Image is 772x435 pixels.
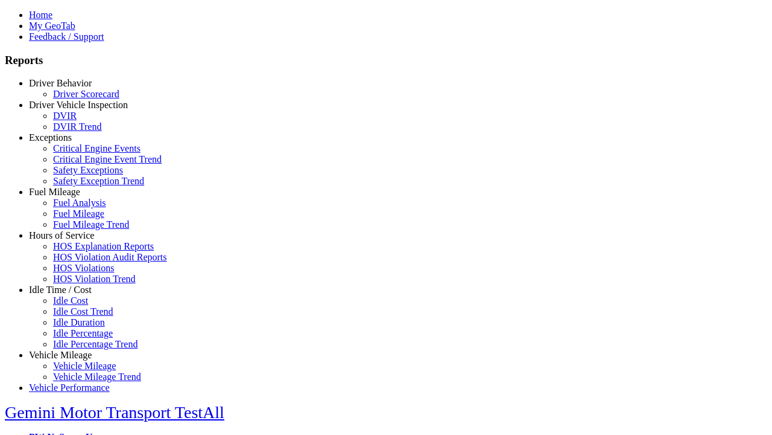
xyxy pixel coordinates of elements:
[53,121,101,132] a: DVIR Trend
[53,263,114,273] a: HOS Violations
[53,361,116,371] a: Vehicle Mileage
[53,165,123,175] a: Safety Exceptions
[53,252,167,262] a: HOS Violation Audit Reports
[53,274,136,284] a: HOS Violation Trend
[29,382,110,393] a: Vehicle Performance
[53,372,141,382] a: Vehicle Mileage Trend
[29,21,75,31] a: My GeoTab
[29,285,92,295] a: Idle Time / Cost
[29,31,104,42] a: Feedback / Support
[53,219,129,230] a: Fuel Mileage Trend
[29,230,94,240] a: Hours of Service
[53,306,113,317] a: Idle Cost Trend
[53,328,113,338] a: Idle Percentage
[29,350,92,360] a: Vehicle Mileage
[53,241,154,251] a: HOS Explanation Reports
[53,317,105,327] a: Idle Duration
[29,78,92,88] a: Driver Behavior
[29,100,128,110] a: Driver Vehicle Inspection
[53,143,141,153] a: Critical Engine Events
[5,54,767,67] h3: Reports
[53,176,144,186] a: Safety Exception Trend
[53,89,119,99] a: Driver Scorecard
[53,295,88,306] a: Idle Cost
[29,132,72,143] a: Exceptions
[53,111,77,121] a: DVIR
[53,198,106,208] a: Fuel Analysis
[53,208,104,219] a: Fuel Mileage
[53,154,162,164] a: Critical Engine Event Trend
[29,10,52,20] a: Home
[5,403,224,422] a: Gemini Motor Transport TestAll
[53,339,138,349] a: Idle Percentage Trend
[29,187,80,197] a: Fuel Mileage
